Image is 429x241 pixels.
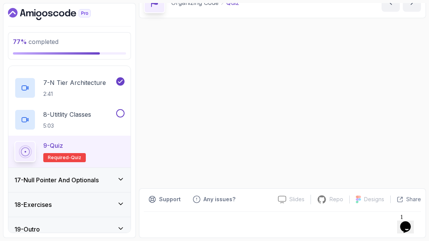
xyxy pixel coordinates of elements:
iframe: chat widget [397,211,421,233]
p: Support [159,196,181,203]
p: Slides [289,196,304,203]
p: Any issues? [203,196,235,203]
p: Designs [364,196,384,203]
button: Support button [144,193,185,205]
p: Share [406,196,421,203]
button: Share [390,196,421,203]
button: Feedback button [188,193,240,205]
p: Repo [330,196,343,203]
